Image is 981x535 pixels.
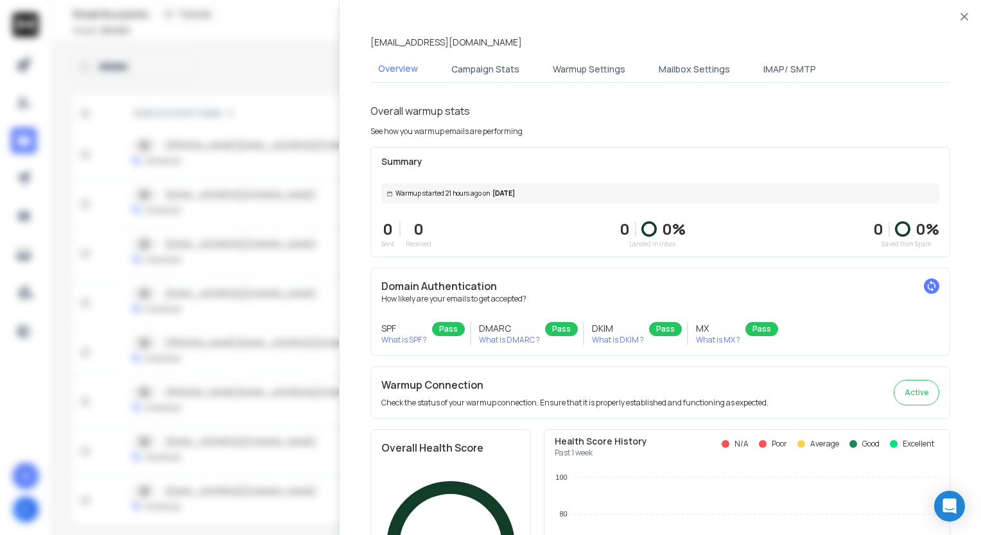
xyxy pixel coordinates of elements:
p: Good [862,439,880,449]
p: 0 [406,219,431,239]
p: 0 % [916,219,939,239]
button: Mailbox Settings [651,55,738,83]
button: Active [894,380,939,405]
p: How likely are your emails to get accepted? [381,294,939,304]
p: Past 1 week [555,448,647,458]
p: N/A [734,439,749,449]
tspan: 80 [559,510,567,518]
p: Landed in Inbox [620,239,686,249]
p: What is SPF ? [381,335,427,345]
h3: SPF [381,322,427,335]
tspan: 100 [555,473,567,481]
div: Open Intercom Messenger [934,491,965,522]
h2: Overall Health Score [381,440,520,455]
button: Overview [370,55,426,84]
h3: MX [696,322,740,335]
h2: Domain Authentication [381,278,939,294]
div: [DATE] [381,183,939,203]
button: IMAP/ SMTP [756,55,824,83]
h1: Overall warmup stats [370,103,470,119]
div: Pass [545,322,578,336]
h2: Warmup Connection [381,377,768,393]
p: [EMAIL_ADDRESS][DOMAIN_NAME] [370,36,522,49]
p: Excellent [903,439,934,449]
strong: 0 [873,218,883,239]
button: Warmup Settings [545,55,633,83]
p: Received [406,239,431,249]
h3: DMARC [479,322,540,335]
p: Saved from Spam [873,239,939,249]
p: Average [810,439,839,449]
p: Check the status of your warmup connection. Ensure that it is properly established and functionin... [381,398,768,408]
p: Health Score History [555,435,647,448]
p: 0 [620,219,630,239]
div: Pass [432,322,465,336]
p: Poor [772,439,787,449]
p: What is MX ? [696,335,740,345]
button: Campaign Stats [444,55,527,83]
div: Pass [745,322,778,336]
p: Summary [381,155,939,168]
p: 0 [381,219,394,239]
p: What is DKIM ? [592,335,644,345]
h3: DKIM [592,322,644,335]
div: Pass [649,322,682,336]
p: 0 % [662,219,686,239]
span: Warmup started 21 hours ago on [395,189,490,198]
p: What is DMARC ? [479,335,540,345]
p: Sent [381,239,394,249]
p: See how you warmup emails are performing [370,126,523,137]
